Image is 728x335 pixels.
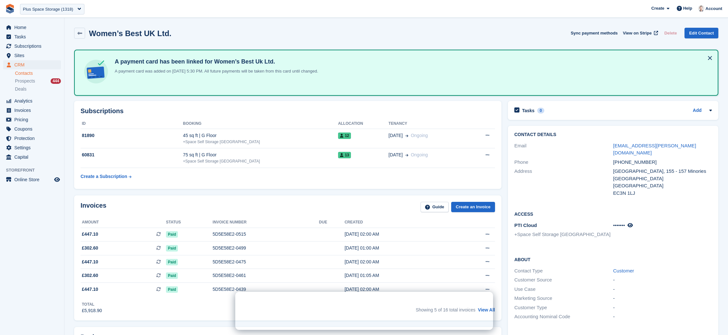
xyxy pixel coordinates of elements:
[3,42,61,51] a: menu
[662,28,679,38] button: Delete
[613,222,625,228] span: •••••••
[15,86,61,93] a: Deals
[82,245,98,251] span: £302.60
[82,231,98,238] span: £447.10
[613,159,712,166] div: [PHONE_NUMBER]
[14,32,53,41] span: Tasks
[514,222,537,228] span: PTI Cloud
[514,276,613,284] div: Customer Source
[3,106,61,115] a: menu
[613,143,696,156] a: [EMAIL_ADDRESS][PERSON_NAME][DOMAIN_NAME]
[411,133,428,138] span: Ongoing
[514,304,613,311] div: Customer Type
[15,78,35,84] span: Prospects
[514,132,712,137] h2: Contact Details
[81,107,495,115] h2: Subscriptions
[166,231,178,238] span: Paid
[514,313,613,320] div: Accounting Nominal Code
[3,23,61,32] a: menu
[14,60,53,69] span: CRM
[166,217,213,228] th: Status
[389,132,403,139] span: [DATE]
[166,245,178,251] span: Paid
[345,272,453,279] div: [DATE] 01:05 AM
[5,4,15,14] img: stora-icon-8386f47178a22dfd0bd8f6a31ec36ba5ce8667c1dd55bd0f319d3a0aa187defe.svg
[3,60,61,69] a: menu
[14,143,53,152] span: Settings
[82,301,102,307] div: Total
[183,119,338,129] th: Booking
[620,28,659,38] a: View on Stripe
[112,68,318,74] p: A payment card was added on [DATE] 5:30 PM. All future payments will be taken from this card unti...
[183,132,338,139] div: 45 sq ft | G Floor
[651,5,664,12] span: Create
[345,259,453,265] div: [DATE] 02:00 AM
[537,108,545,113] div: 0
[345,245,453,251] div: [DATE] 01:00 AM
[345,286,453,293] div: [DATE] 02:00 AM
[82,286,98,293] span: £447.10
[14,153,53,162] span: Capital
[53,176,61,183] a: Preview store
[81,119,183,129] th: ID
[514,159,613,166] div: Phone
[183,158,338,164] div: +Space Self Storage [GEOGRAPHIC_DATA]
[451,202,495,212] a: Create an Invoice
[421,202,449,212] a: Guide
[571,28,618,38] button: Sync payment methods
[213,217,319,228] th: Invoice number
[338,133,351,139] span: 12
[684,28,718,38] a: Edit Contact
[514,267,613,275] div: Contact Type
[389,119,468,129] th: Tenancy
[14,134,53,143] span: Protection
[81,132,183,139] div: 81890
[3,134,61,143] a: menu
[693,107,702,114] a: Add
[6,167,64,173] span: Storefront
[319,217,345,228] th: Due
[3,175,61,184] a: menu
[338,119,389,129] th: Allocation
[338,152,351,158] span: 13
[613,182,712,190] div: [GEOGRAPHIC_DATA]
[183,139,338,145] div: +Space Self Storage [GEOGRAPHIC_DATA]
[81,171,131,182] a: Create a Subscription
[23,6,73,13] div: Plus Space Storage (1318)
[83,58,110,85] img: card-linked-ebf98d0992dc2aeb22e95c0e3c79077019eb2392cfd83c6a337811c24bc77127.svg
[166,286,178,293] span: Paid
[3,115,61,124] a: menu
[613,313,712,320] div: -
[3,124,61,133] a: menu
[3,143,61,152] a: menu
[514,256,712,262] h2: About
[213,245,319,251] div: 5D5E58E2-0499
[183,152,338,158] div: 75 sq ft | G Floor
[213,231,319,238] div: 5D5E58E2-0515
[82,272,98,279] span: £302.60
[15,70,61,76] a: Contacts
[82,259,98,265] span: £447.10
[166,259,178,265] span: Paid
[14,106,53,115] span: Invoices
[613,286,712,293] div: -
[3,51,61,60] a: menu
[14,23,53,32] span: Home
[613,168,712,175] div: [GEOGRAPHIC_DATA], 155 - 157 Minories
[705,5,722,12] span: Account
[522,108,535,113] h2: Tasks
[345,231,453,238] div: [DATE] 02:00 AM
[14,42,53,51] span: Subscriptions
[683,5,692,12] span: Help
[613,175,712,182] div: [GEOGRAPHIC_DATA]
[81,217,166,228] th: Amount
[213,272,319,279] div: 5D5E58E2-0461
[3,96,61,105] a: menu
[81,152,183,158] div: 60831
[613,304,712,311] div: -
[89,29,171,38] h2: Women’s Best UK Ltd.
[112,58,318,65] h4: A payment card has been linked for Women’s Best Uk Ltd.
[514,286,613,293] div: Use Case
[389,152,403,158] span: [DATE]
[14,115,53,124] span: Pricing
